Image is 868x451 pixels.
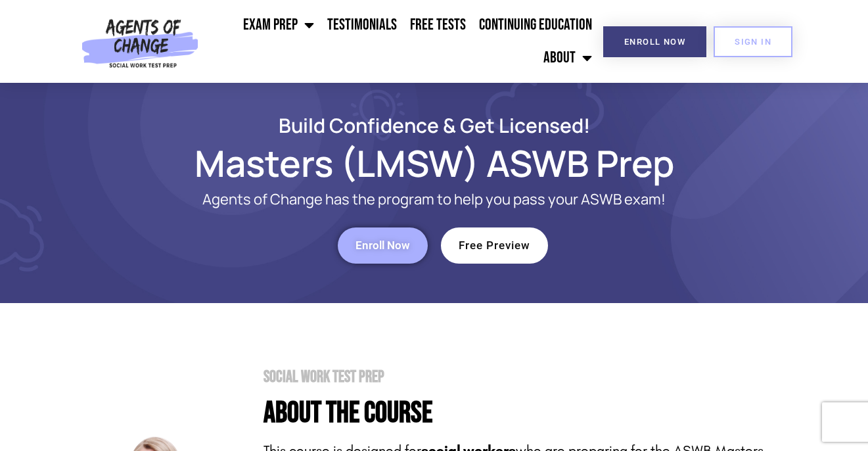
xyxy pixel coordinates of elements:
[321,9,403,41] a: Testimonials
[537,41,599,74] a: About
[472,9,599,41] a: Continuing Education
[441,227,548,264] a: Free Preview
[263,398,809,428] h4: About the Course
[624,37,685,46] span: Enroll Now
[263,369,809,385] h2: Social Work Test Prep
[204,9,599,74] nav: Menu
[714,26,792,57] a: SIGN IN
[403,9,472,41] a: Free Tests
[338,227,428,264] a: Enroll Now
[60,148,809,178] h1: Masters (LMSW) ASWB Prep
[60,116,809,135] h2: Build Confidence & Get Licensed!
[603,26,706,57] a: Enroll Now
[735,37,771,46] span: SIGN IN
[112,191,756,208] p: Agents of Change has the program to help you pass your ASWB exam!
[459,240,530,251] span: Free Preview
[237,9,321,41] a: Exam Prep
[355,240,410,251] span: Enroll Now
